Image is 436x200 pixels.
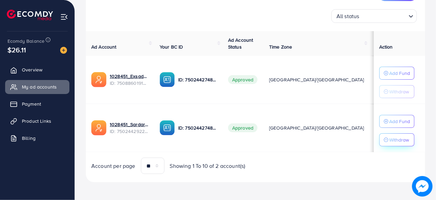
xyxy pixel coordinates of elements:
img: ic-ba-acc.ded83a64.svg [160,72,175,87]
img: logo [7,10,53,20]
a: Overview [5,63,69,77]
img: image [413,177,432,196]
span: Ad Account Status [228,37,253,50]
span: Overview [22,66,42,73]
span: Approved [228,123,257,132]
img: ic-ads-acc.e4c84228.svg [91,72,106,87]
a: My ad accounts [5,80,69,94]
div: Search for option [331,9,417,23]
input: Search for option [361,10,406,21]
p: Withdraw [389,136,409,144]
span: Action [379,43,393,50]
img: ic-ads-acc.e4c84228.svg [91,120,106,135]
button: Add Fund [379,115,414,128]
span: ID: 7508860191073583112 [110,80,149,86]
a: Product Links [5,114,69,128]
a: 1028451_Exsadarsh_1748293082688 [110,73,149,80]
div: <span class='underline'>1028451_Sardar SK_1746798620328</span></br>7502442922483761169 [110,121,149,135]
p: Add Fund [389,69,410,77]
span: Product Links [22,118,51,124]
span: [GEOGRAPHIC_DATA]/[GEOGRAPHIC_DATA] [269,124,364,131]
img: menu [60,13,68,21]
span: Time Zone [269,43,292,50]
a: Billing [5,131,69,145]
p: Withdraw [389,88,409,96]
a: Payment [5,97,69,111]
span: ID: 7502442922483761169 [110,128,149,135]
span: Payment [22,101,41,107]
span: [GEOGRAPHIC_DATA]/[GEOGRAPHIC_DATA] [269,76,364,83]
p: Add Fund [389,117,410,125]
span: Account per page [91,162,135,170]
img: image [60,47,67,54]
div: <span class='underline'>1028451_Exsadarsh_1748293082688</span></br>7508860191073583112 [110,73,149,87]
p: ID: 7502442748230975504 [178,76,217,84]
button: Withdraw [379,133,414,146]
span: Ecomdy Balance [8,38,44,44]
span: Ad Account [91,43,117,50]
a: 1028451_Sardar SK_1746798620328 [110,121,149,128]
span: Showing 1 To 10 of 2 account(s) [170,162,246,170]
span: Approved [228,75,257,84]
span: My ad accounts [22,83,57,90]
button: Add Fund [379,67,414,80]
span: $26.11 [8,45,26,55]
span: All status [335,11,361,21]
button: Withdraw [379,85,414,98]
span: Your BC ID [160,43,183,50]
span: Billing [22,135,36,142]
img: ic-ba-acc.ded83a64.svg [160,120,175,135]
p: ID: 7502442748230975504 [178,124,217,132]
